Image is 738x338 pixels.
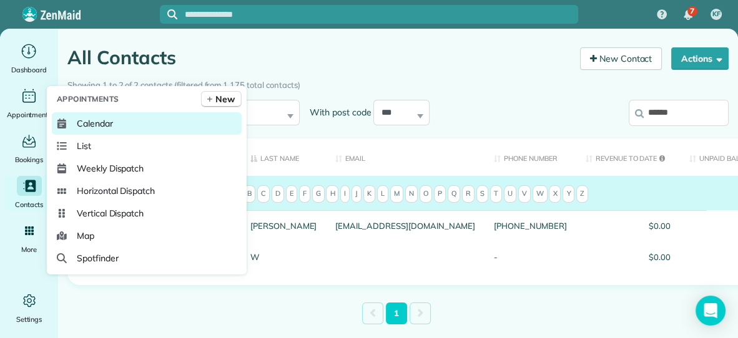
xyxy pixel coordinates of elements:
span: Bookings [15,153,44,166]
span: J [352,185,362,203]
span: $0.00 [586,221,671,230]
span: Contacts [15,198,43,211]
button: Actions [671,47,729,70]
a: Settings [5,291,53,326]
span: KF [712,9,721,19]
span: Appointments [57,93,119,105]
a: Vertical Dispatch [52,202,242,225]
div: - [485,241,576,273]
a: Bookings [5,131,53,166]
a: Map [52,225,242,247]
a: New [201,91,242,107]
div: [EMAIL_ADDRESS][DOMAIN_NAME] [326,210,485,241]
div: [PHONE_NUMBER] [485,210,576,241]
a: New Contact [580,47,662,70]
span: Y [563,185,574,203]
span: E [286,185,297,203]
span: H [326,185,338,203]
span: N [405,185,418,203]
span: K [363,185,375,203]
span: $0.00 [586,253,671,261]
span: P [434,185,446,203]
th: Last Name: activate to sort column descending [241,138,327,176]
a: [PERSON_NAME] [250,221,317,230]
span: S [476,185,488,203]
th: Revenue to Date: activate to sort column ascending [576,138,680,176]
span: M [390,185,403,203]
span: Vertical Dispatch [77,207,144,220]
span: Settings [16,313,42,326]
span: W [533,185,548,203]
th: Email: activate to sort column ascending [326,138,485,176]
a: 1 [386,302,407,324]
svg: Focus search [167,9,177,19]
span: Map [77,229,94,242]
div: Showing 1 to 2 of 2 contacts (filtered from 1,175 total contacts) [67,74,729,92]
a: Appointments [5,86,53,121]
a: List [52,135,242,157]
a: Horizontal Dispatch [52,180,242,202]
th: Phone number: activate to sort column ascending [485,138,576,176]
span: Calendar [77,117,113,130]
span: Spotfinder [77,252,119,264]
a: Dashboard [5,41,53,76]
span: O [420,185,432,203]
span: F [299,185,310,203]
span: C [257,185,270,203]
button: Focus search [160,9,177,19]
span: Dashboard [11,64,47,76]
span: G [312,185,325,203]
span: More [21,243,37,256]
span: Q [448,185,460,203]
a: Contacts [5,176,53,211]
span: 7 [690,6,694,16]
span: R [462,185,475,203]
h1: All Contacts [67,47,571,68]
span: U [504,185,516,203]
div: 7 unread notifications [675,1,701,29]
span: List [77,140,91,152]
span: T [490,185,502,203]
a: W [250,253,317,261]
span: I [340,185,350,203]
span: Weekly Dispatch [77,162,144,175]
a: Spotfinder [52,247,242,269]
span: L [377,185,388,203]
div: Open Intercom Messenger [696,296,726,326]
span: Z [576,185,588,203]
span: V [518,185,531,203]
span: Appointments [7,109,52,121]
a: Calendar [52,112,242,135]
a: Weekly Dispatch [52,157,242,180]
span: D [272,185,284,203]
span: B [244,185,255,203]
span: X [549,185,561,203]
span: New [215,93,235,105]
span: Horizontal Dispatch [77,185,155,197]
label: With post code [300,106,373,118]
